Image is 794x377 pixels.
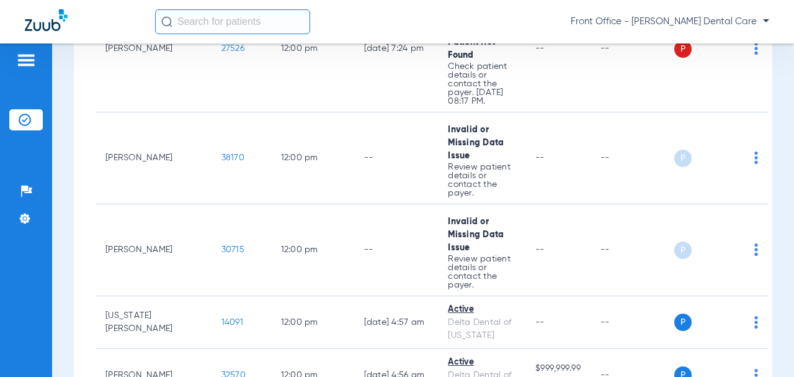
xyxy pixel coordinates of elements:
[161,16,172,27] img: Search Icon
[726,316,739,329] img: x.svg
[726,152,739,164] img: x.svg
[591,204,674,296] td: --
[221,318,243,327] span: 14091
[754,42,758,55] img: group-dot-blue.svg
[271,296,354,349] td: 12:00 PM
[674,242,692,259] span: P
[448,356,515,369] div: Active
[354,112,439,204] td: --
[96,204,212,296] td: [PERSON_NAME]
[448,62,515,106] p: Check patient details or contact the payer. [DATE] 08:17 PM.
[726,42,739,55] img: x.svg
[535,44,545,53] span: --
[271,204,354,296] td: 12:00 PM
[25,9,68,31] img: Zuub Logo
[448,217,504,252] span: Invalid or Missing Data Issue
[354,296,439,349] td: [DATE] 4:57 AM
[221,44,244,53] span: 27526
[221,153,244,162] span: 38170
[591,112,674,204] td: --
[448,303,515,316] div: Active
[535,362,581,375] span: $999,999.99
[726,243,739,256] img: x.svg
[732,317,794,377] iframe: Chat Widget
[754,243,758,256] img: group-dot-blue.svg
[754,316,758,329] img: group-dot-blue.svg
[535,318,545,327] span: --
[448,38,495,60] span: Patient Not Found
[591,296,674,349] td: --
[271,112,354,204] td: 12:00 PM
[96,112,212,204] td: [PERSON_NAME]
[674,150,692,167] span: P
[448,163,515,198] p: Review patient details or contact the payer.
[571,16,769,28] span: Front Office - [PERSON_NAME] Dental Care
[16,53,36,68] img: hamburger-icon
[754,152,758,164] img: group-dot-blue.svg
[674,40,692,58] span: P
[448,125,504,160] span: Invalid or Missing Data Issue
[96,296,212,349] td: [US_STATE][PERSON_NAME]
[674,314,692,331] span: P
[354,204,439,296] td: --
[535,245,545,254] span: --
[535,153,545,162] span: --
[221,245,244,254] span: 30715
[448,316,515,342] div: Delta Dental of [US_STATE]
[155,9,310,34] input: Search for patients
[448,255,515,289] p: Review patient details or contact the payer.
